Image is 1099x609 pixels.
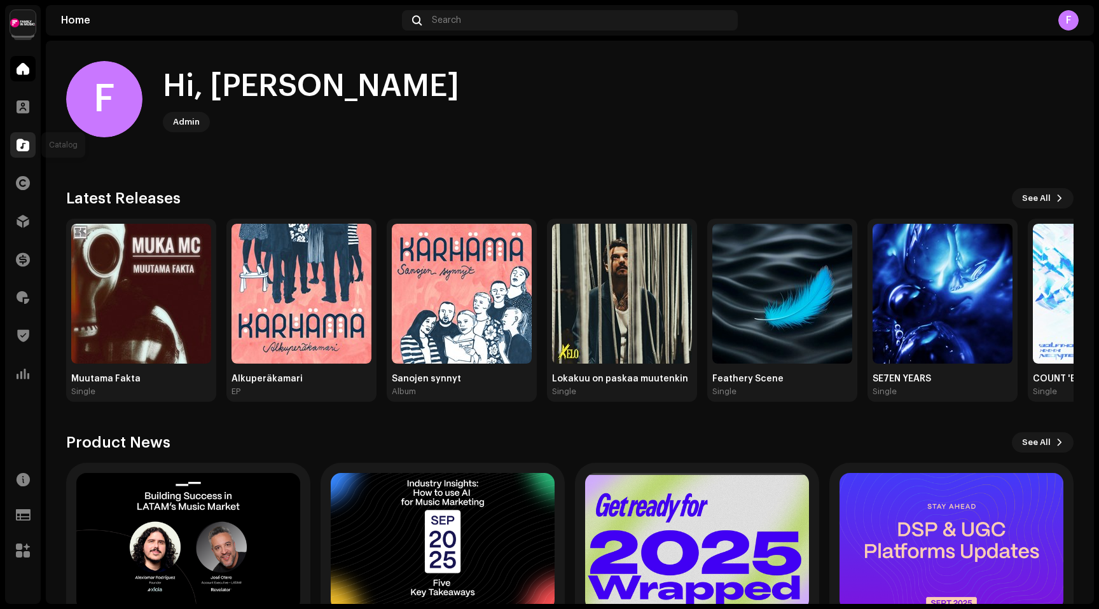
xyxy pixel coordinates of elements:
div: SE7EN YEARS [873,374,1013,384]
div: Alkuperäkamari [232,374,371,384]
div: Lokakuu on paskaa muutenkin [552,374,692,384]
button: See All [1012,432,1074,453]
div: Single [873,387,897,397]
div: F [1058,10,1079,31]
div: Single [71,387,95,397]
img: 10c6fb94-83d3-43ef-99cf-00189ae95f8c [232,224,371,364]
h3: Latest Releases [66,188,181,209]
span: See All [1022,186,1051,211]
div: F [66,61,142,137]
div: Single [552,387,576,397]
img: 512f71a9-50ae-4f69-8f28-7746b255de5c [873,224,1013,364]
h3: Product News [66,432,170,453]
div: Sanojen synnyt [392,374,532,384]
div: EP [232,387,240,397]
img: bf84e55d-772e-4ca4-bb9c-034f7567708d [712,224,852,364]
img: ba434c0e-adff-4f5d-92d2-2f2b5241b264 [10,10,36,36]
div: Hi, [PERSON_NAME] [163,66,459,107]
span: Search [432,15,461,25]
img: 1d1f58e2-e318-44b7-a497-e7415351120f [71,224,211,364]
div: Feathery Scene [712,374,852,384]
div: Album [392,387,416,397]
div: Single [712,387,736,397]
span: See All [1022,430,1051,455]
div: Single [1033,387,1057,397]
img: de381ed7-56d3-4c2c-b9f9-c64a81c488ec [552,224,692,364]
button: See All [1012,188,1074,209]
div: Home [61,15,397,25]
div: Admin [173,114,200,130]
div: Muutama Fakta [71,374,211,384]
img: 9b2312b3-a040-4633-ac62-31fb7dfc5281 [392,224,532,364]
